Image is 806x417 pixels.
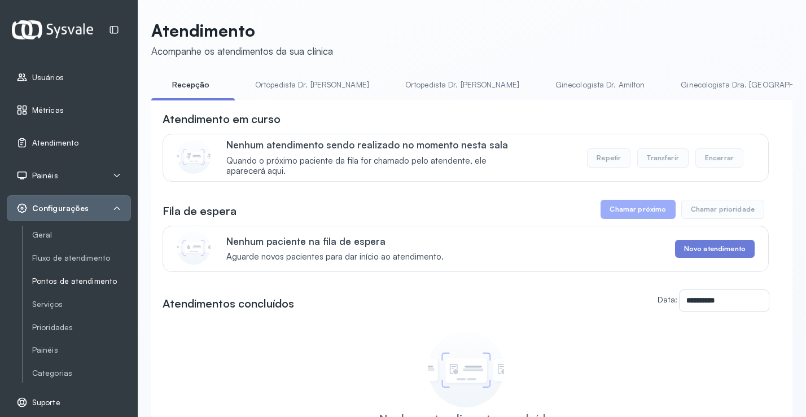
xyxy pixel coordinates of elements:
[226,139,525,151] p: Nenhum atendimento sendo realizado no momento nesta sala
[32,274,131,288] a: Pontos de atendimento
[32,251,131,265] a: Fluxo de atendimento
[658,295,677,304] label: Data:
[544,76,656,94] a: Ginecologista Dr. Amilton
[16,137,121,148] a: Atendimento
[675,240,755,258] button: Novo atendimento
[32,106,64,115] span: Métricas
[32,343,131,357] a: Painéis
[32,321,131,335] a: Prioridades
[32,300,131,309] a: Serviços
[32,368,131,378] a: Categorias
[587,148,630,168] button: Repetir
[151,20,333,41] p: Atendimento
[151,45,333,57] div: Acompanhe os atendimentos da sua clínica
[32,171,58,181] span: Painéis
[681,200,765,219] button: Chamar prioridade
[163,203,236,219] h3: Fila de espera
[32,73,64,82] span: Usuários
[163,111,281,127] h3: Atendimento em curso
[163,296,294,311] h3: Atendimentos concluídos
[32,253,131,263] a: Fluxo de atendimento
[695,148,743,168] button: Encerrar
[16,104,121,116] a: Métricas
[12,20,93,39] img: Logotipo do estabelecimento
[177,140,211,174] img: Imagem de CalloutCard
[32,323,131,332] a: Prioridades
[637,148,689,168] button: Transferir
[151,76,230,94] a: Recepção
[32,366,131,380] a: Categorias
[32,138,78,148] span: Atendimento
[601,200,675,219] button: Chamar próximo
[226,235,444,247] p: Nenhum paciente na fila de espera
[32,228,131,242] a: Geral
[32,297,131,311] a: Serviços
[428,331,504,407] img: Imagem de empty state
[32,276,131,286] a: Pontos de atendimento
[32,204,89,213] span: Configurações
[32,345,131,355] a: Painéis
[244,76,380,94] a: Ortopedista Dr. [PERSON_NAME]
[32,230,131,240] a: Geral
[226,156,525,177] span: Quando o próximo paciente da fila for chamado pelo atendente, ele aparecerá aqui.
[16,72,121,83] a: Usuários
[394,76,531,94] a: Ortopedista Dr. [PERSON_NAME]
[226,252,444,262] span: Aguarde novos pacientes para dar início ao atendimento.
[177,231,211,265] img: Imagem de CalloutCard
